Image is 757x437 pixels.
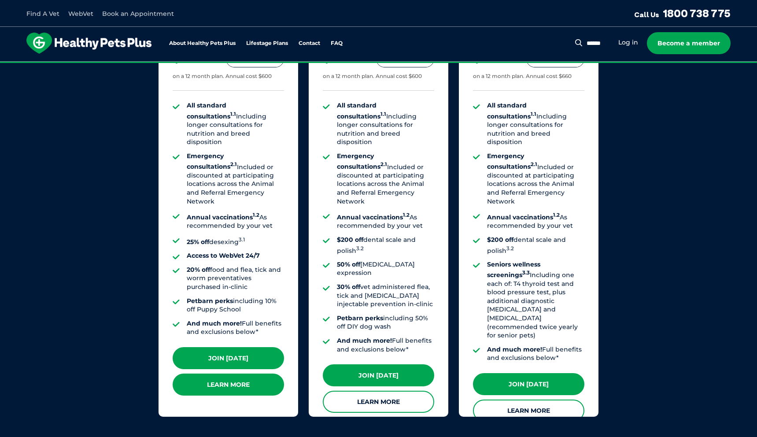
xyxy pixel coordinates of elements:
[356,245,364,252] sup: 3.2
[187,297,233,305] strong: Petbarn perks
[380,162,387,168] sup: 2.1
[230,162,237,168] sup: 2.1
[337,236,363,244] strong: $200 off
[634,7,731,20] a: Call Us1800 738 775
[323,391,434,413] a: Learn More
[487,101,584,147] li: Including longer consultations for nutrition and breed disposition
[187,152,237,170] strong: Emergency consultations
[531,162,537,168] sup: 2.1
[169,41,236,46] a: About Healthy Pets Plus
[187,211,284,230] li: As recommended by your vet
[187,152,284,206] li: Included or discounted at participating locations across the Animal and Referral Emergency Network
[487,345,584,363] li: Full benefits and exclusions below*
[173,73,272,80] div: on a 12 month plan. Annual cost $600
[403,212,410,218] sup: 1.2
[337,260,434,278] li: [MEDICAL_DATA] expression
[187,238,209,246] strong: 25% off
[187,297,284,314] li: including 10% off Puppy School
[531,111,536,117] sup: 1.1
[487,152,537,170] strong: Emergency consultations
[473,73,572,80] div: on a 12 month plan. Annual cost $660
[618,38,638,47] a: Log in
[323,73,422,80] div: on a 12 month plan. Annual cost $600
[239,237,245,243] sup: 3.1
[187,101,236,120] strong: All standard consultations
[573,38,584,47] button: Search
[337,152,434,206] li: Included or discounted at participating locations across the Animal and Referral Emergency Network
[187,266,284,292] li: food and flea, tick and worm preventatives purchased in-clinic
[253,212,259,218] sup: 1.2
[473,400,584,422] a: Learn More
[337,337,434,354] li: Full benefits and exclusions below*
[487,213,560,221] strong: Annual vaccinations
[553,212,560,218] sup: 1.2
[337,211,434,230] li: As recommended by your vet
[487,345,542,353] strong: And much more!
[337,260,360,268] strong: 50% off
[473,373,584,395] a: Join [DATE]
[26,33,151,54] img: hpp-logo
[187,319,284,337] li: Full benefits and exclusions below*
[506,245,514,252] sup: 3.2
[522,270,530,276] sup: 3.3
[337,337,392,344] strong: And much more!
[487,101,536,120] strong: All standard consultations
[187,213,259,221] strong: Annual vaccinations
[187,236,284,246] li: desexing
[337,101,386,120] strong: All standard consultations
[337,213,410,221] strong: Annual vaccinations
[187,252,260,259] strong: Access to WebVet 24/7
[173,374,284,396] a: Learn More
[337,314,434,331] li: including 50% off DIY dog wash
[187,266,210,274] strong: 20% off
[487,260,584,340] li: Including one each of: T4 thyroid test and blood pressure test, plus additional diagnostic [MEDIC...
[487,211,584,230] li: As recommended by your vet
[337,236,434,255] li: dental scale and polish
[380,111,386,117] sup: 1.1
[299,41,320,46] a: Contact
[487,236,513,244] strong: $200 off
[102,10,174,18] a: Book an Appointment
[68,10,93,18] a: WebVet
[337,283,434,309] li: vet administered flea, tick and [MEDICAL_DATA] injectable prevention in-clinic
[323,364,434,386] a: Join [DATE]
[230,111,236,117] sup: 1.1
[173,347,284,369] a: Join [DATE]
[337,101,434,147] li: Including longer consultations for nutrition and breed disposition
[337,314,383,322] strong: Petbarn perks
[214,62,543,70] span: Proactive, preventative wellness program designed to keep your pet healthier and happier for longer
[187,319,242,327] strong: And much more!
[487,236,584,255] li: dental scale and polish
[487,260,540,279] strong: Seniors wellness screenings
[487,152,584,206] li: Included or discounted at participating locations across the Animal and Referral Emergency Network
[647,32,731,54] a: Become a member
[331,41,343,46] a: FAQ
[26,10,59,18] a: Find A Vet
[246,41,288,46] a: Lifestage Plans
[187,101,284,147] li: Including longer consultations for nutrition and breed disposition
[634,10,659,19] span: Call Us
[337,283,360,291] strong: 30% off
[337,152,387,170] strong: Emergency consultations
